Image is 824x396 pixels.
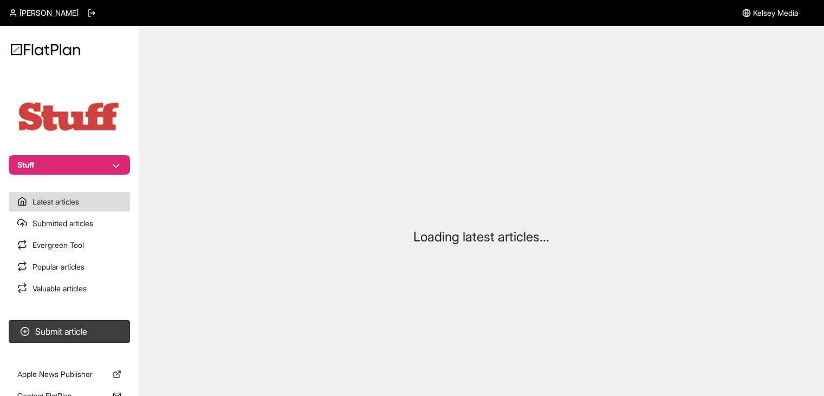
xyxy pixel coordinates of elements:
a: Submitted articles [9,214,130,233]
a: Popular articles [9,257,130,277]
p: Loading latest articles... [413,228,549,246]
button: Submit article [9,320,130,343]
a: Latest articles [9,192,130,212]
a: [PERSON_NAME] [9,8,79,18]
span: Kelsey Media [753,8,798,18]
img: Logo [11,43,80,55]
a: Apple News Publisher [9,365,130,384]
a: Valuable articles [9,279,130,298]
span: [PERSON_NAME] [20,8,79,18]
a: Evergreen Tool [9,235,130,255]
img: Publication Logo [15,100,124,133]
button: Stuff [9,155,130,175]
